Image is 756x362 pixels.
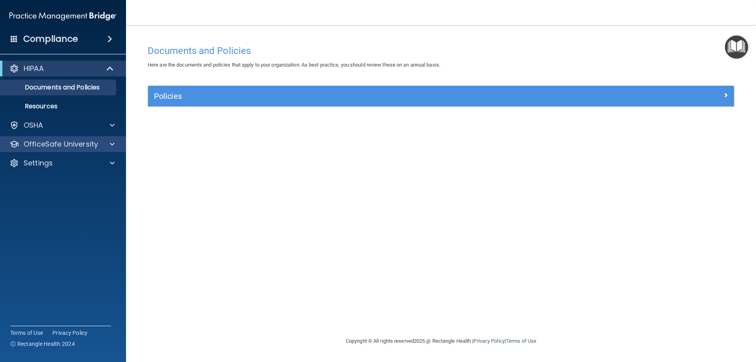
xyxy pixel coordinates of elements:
a: Privacy Policy [473,338,504,344]
a: HIPAA [9,64,114,73]
p: Resources [5,102,113,110]
h4: Compliance [23,33,78,45]
a: Terms of Use [10,329,43,337]
h4: Documents and Policies [148,46,734,56]
a: Settings [9,158,115,168]
a: Terms of Use [506,338,536,344]
a: OfficeSafe University [9,139,115,149]
p: HIPAA [24,64,44,73]
a: Policies [154,90,728,102]
a: OSHA [9,121,115,130]
p: OSHA [24,121,43,130]
button: Open Resource Center [725,35,748,59]
a: Privacy Policy [52,329,88,337]
div: Copyright © All rights reserved 2025 @ Rectangle Health | | [297,329,585,354]
p: OfficeSafe University [24,139,98,149]
p: Documents and Policies [5,84,113,91]
span: Ⓒ Rectangle Health 2024 [10,340,75,348]
img: PMB logo [9,8,117,24]
h5: Policies [154,92,582,100]
span: Here are the documents and policies that apply to your organization. As best practice, you should... [148,62,440,68]
p: Settings [24,158,53,168]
